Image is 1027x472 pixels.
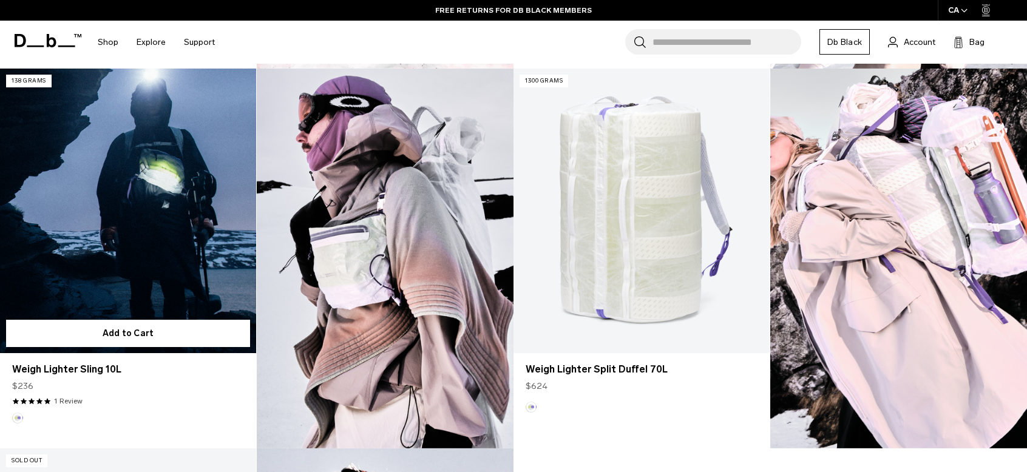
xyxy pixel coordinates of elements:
[904,36,935,49] span: Account
[954,35,985,49] button: Bag
[819,29,870,55] a: Db Black
[12,413,23,423] button: Aurora
[526,362,758,377] a: Weigh Lighter Split Duffel 70L
[12,380,33,393] span: $236
[888,35,935,49] a: Account
[98,21,118,64] a: Shop
[969,36,985,49] span: Bag
[526,380,547,393] span: $624
[513,69,770,353] a: Weigh Lighter Split Duffel 70L
[6,454,47,467] p: Sold Out
[770,69,1027,448] img: Content block image
[435,5,592,16] a: FREE RETURNS FOR DB BLACK MEMBERS
[526,402,537,413] button: Aurora
[520,75,568,87] p: 1300 grams
[184,21,215,64] a: Support
[54,396,83,406] a: 1 reviews
[137,21,166,64] a: Explore
[12,362,244,377] a: Weigh Lighter Sling 10L
[89,21,224,64] nav: Main Navigation
[257,69,513,448] img: Content block image
[6,320,250,347] button: Add to Cart
[6,75,52,87] p: 138 grams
